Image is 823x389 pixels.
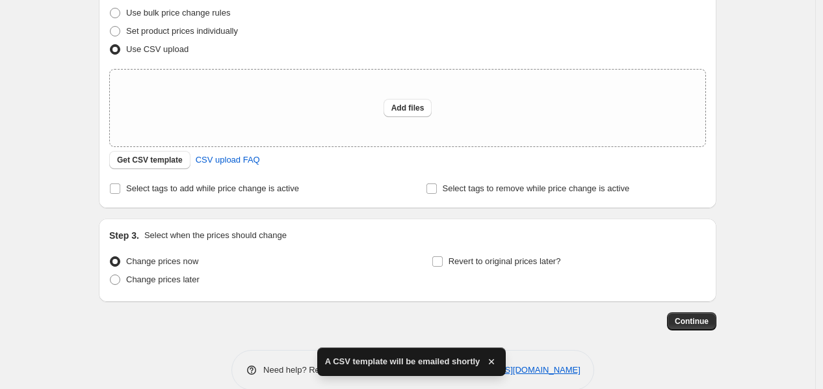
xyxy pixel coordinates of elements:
[449,256,561,266] span: Revert to original prices later?
[126,256,198,266] span: Change prices now
[438,365,581,375] a: [EMAIL_ADDRESS][DOMAIN_NAME]
[325,355,480,368] span: A CSV template will be emailed shortly
[188,150,268,170] a: CSV upload FAQ
[196,154,260,167] span: CSV upload FAQ
[117,155,183,165] span: Get CSV template
[144,229,287,242] p: Select when the prices should change
[384,99,432,117] button: Add files
[126,44,189,54] span: Use CSV upload
[443,183,630,193] span: Select tags to remove while price change is active
[126,183,299,193] span: Select tags to add while price change is active
[126,275,200,284] span: Change prices later
[109,229,139,242] h2: Step 3.
[126,26,238,36] span: Set product prices individually
[126,8,230,18] span: Use bulk price change rules
[391,103,425,113] span: Add files
[109,151,190,169] button: Get CSV template
[675,316,709,327] span: Continue
[667,312,716,330] button: Continue
[263,365,346,375] span: Need help? Read the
